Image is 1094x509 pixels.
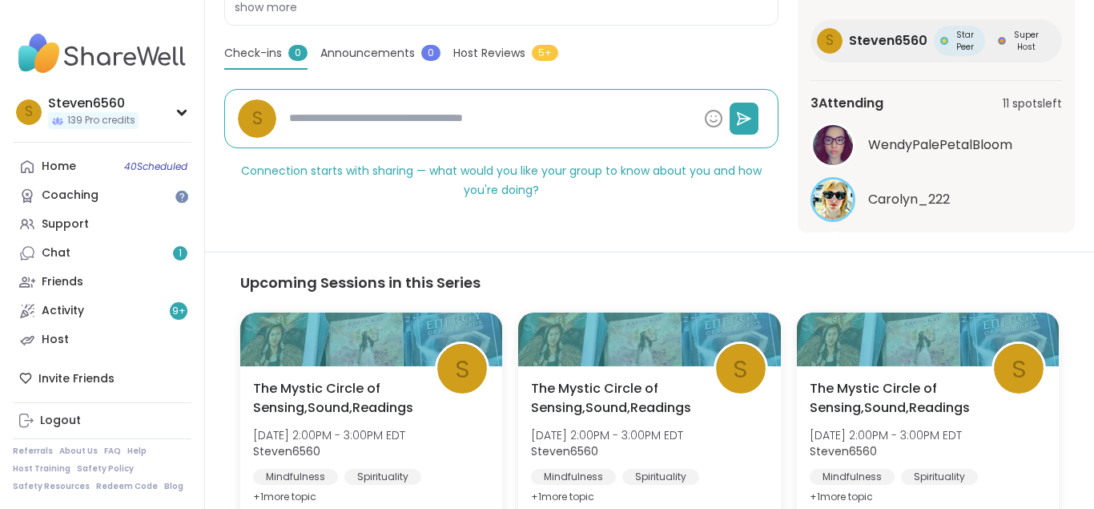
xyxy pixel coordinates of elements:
[531,443,598,459] b: Steven6560
[810,379,974,418] span: The Mystic Circle of Sensing,Sound,Readings
[25,102,33,123] span: S
[175,190,188,203] iframe: Spotlight
[42,332,69,348] div: Host
[13,406,191,435] a: Logout
[48,95,139,112] div: Steven6560
[531,379,695,418] span: The Mystic Circle of Sensing,Sound,Readings
[810,177,1062,222] a: Carolyn_222Carolyn_222
[13,268,191,297] a: Friends
[998,37,1006,45] img: Super Host
[344,469,421,485] div: Spirituality
[288,45,308,61] span: 0
[951,29,979,53] span: Star Peer
[622,469,699,485] div: Spirituality
[13,297,191,325] a: Activity9+
[813,180,853,220] img: Carolyn_222
[810,443,877,459] b: Steven6560
[172,305,186,318] span: 9 +
[164,481,183,492] a: Blog
[13,364,191,393] div: Invite Friends
[224,45,282,62] span: Check-ins
[453,45,525,62] span: Host Reviews
[241,163,762,198] span: Connection starts with sharing — what would you like your group to know about you and how you're ...
[733,350,748,388] span: S
[810,19,1062,63] a: SSteven6560Star PeerStar PeerSuper HostSuper Host
[826,30,834,51] span: S
[124,160,187,173] span: 40 Scheduled
[13,325,191,354] a: Host
[77,463,134,475] a: Safety Policy
[868,135,1012,155] span: WendyPalePetalBloom
[810,232,1062,277] a: Emma87Emma87
[67,114,135,127] span: 139 Pro credits
[13,446,53,457] a: Referrals
[59,446,98,457] a: About Us
[13,181,191,210] a: Coaching
[252,104,263,132] span: S
[253,379,417,418] span: The Mystic Circle of Sensing,Sound,Readings
[13,152,191,181] a: Home40Scheduled
[320,45,415,62] span: Announcements
[240,272,1059,293] h3: Upcoming Sessions in this Series
[421,45,440,61] span: 0
[531,427,683,443] span: [DATE] 2:00PM - 3:00PM EDT
[531,469,616,485] div: Mindfulness
[127,446,147,457] a: Help
[13,239,191,268] a: Chat1
[1009,29,1043,53] span: Super Host
[901,469,978,485] div: Spirituality
[13,481,90,492] a: Safety Resources
[810,469,895,485] div: Mindfulness
[940,37,948,45] img: Star Peer
[42,216,89,232] div: Support
[42,159,76,175] div: Home
[42,188,99,204] div: Coaching
[868,190,950,209] span: Carolyn_222
[813,125,853,165] img: WendyPalePetalBloom
[42,274,83,290] div: Friends
[253,427,405,443] span: [DATE] 2:00PM - 3:00PM EDT
[810,123,1062,168] a: WendyPalePetalBloomWendyPalePetalBloom
[104,446,121,457] a: FAQ
[13,26,191,82] img: ShareWell Nav Logo
[1012,350,1027,388] span: S
[532,45,558,61] span: 5+
[13,210,191,239] a: Support
[455,350,470,388] span: S
[96,481,158,492] a: Redeem Code
[810,427,962,443] span: [DATE] 2:00PM - 3:00PM EDT
[42,245,70,261] div: Chat
[810,94,883,113] span: 3 Attending
[253,469,338,485] div: Mindfulness
[40,413,81,429] div: Logout
[42,303,84,319] div: Activity
[179,247,182,261] span: 1
[1003,95,1062,112] span: 11 spots left
[849,31,927,50] span: Steven6560
[253,443,320,459] b: Steven6560
[13,463,70,475] a: Host Training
